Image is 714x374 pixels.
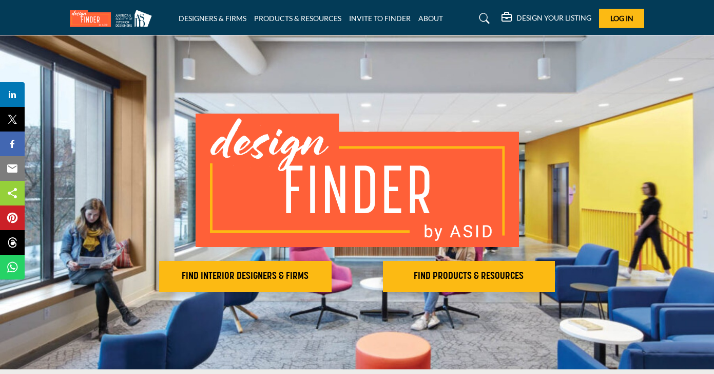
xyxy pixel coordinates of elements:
span: Log In [610,14,633,23]
a: DESIGNERS & FIRMS [179,14,246,23]
h2: FIND INTERIOR DESIGNERS & FIRMS [162,270,329,283]
img: Site Logo [70,10,157,27]
img: image [196,114,519,247]
h5: DESIGN YOUR LISTING [516,13,591,23]
button: FIND INTERIOR DESIGNERS & FIRMS [159,261,332,292]
button: FIND PRODUCTS & RESOURCES [383,261,555,292]
button: Log In [599,9,644,28]
a: Search [469,10,496,27]
h2: FIND PRODUCTS & RESOURCES [386,270,552,283]
div: DESIGN YOUR LISTING [501,12,591,25]
a: ABOUT [418,14,443,23]
a: PRODUCTS & RESOURCES [254,14,341,23]
a: INVITE TO FINDER [349,14,411,23]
